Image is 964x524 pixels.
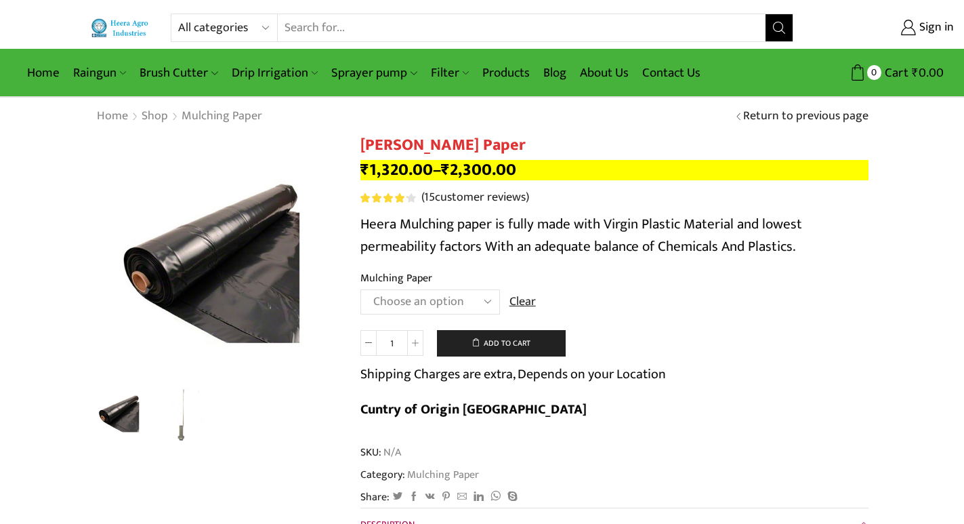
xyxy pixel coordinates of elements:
[881,64,908,82] span: Cart
[912,62,944,83] bdi: 0.00
[155,386,211,443] img: Mulching Paper Hole Long
[96,136,340,380] div: 1 / 2
[437,330,566,357] button: Add to cart
[360,270,432,286] label: Mulching Paper
[476,57,537,89] a: Products
[66,57,133,89] a: Raingun
[360,193,407,203] span: Rated out of 5 based on customer ratings
[421,189,529,207] a: (15customer reviews)
[814,16,954,40] a: Sign in
[155,386,211,443] a: Mulching-Hole
[20,57,66,89] a: Home
[916,19,954,37] span: Sign in
[93,384,149,441] img: Heera Mulching Paper
[743,108,868,125] a: Return to previous page
[377,330,407,356] input: Product quantity
[360,489,390,505] span: Share:
[766,14,793,41] button: Search button
[635,57,707,89] a: Contact Us
[96,108,129,125] a: Home
[360,193,415,203] div: Rated 4.27 out of 5
[278,14,765,41] input: Search for...
[360,467,479,483] span: Category:
[360,160,868,180] p: –
[424,187,435,207] span: 15
[324,57,423,89] a: Sprayer pump
[133,57,224,89] a: Brush Cutter
[405,466,479,483] a: Mulching Paper
[509,294,536,311] a: Clear options
[912,62,919,83] span: ₹
[225,57,324,89] a: Drip Irrigation
[360,212,802,259] span: Heera Mulching paper is fully made with Virgin Plastic Material and lowest permeability factors W...
[96,108,263,125] nav: Breadcrumb
[867,65,881,79] span: 0
[155,386,211,441] li: 2 / 2
[537,57,573,89] a: Blog
[441,156,516,184] bdi: 2,300.00
[381,445,401,460] span: N/A
[573,57,635,89] a: About Us
[360,398,587,421] b: Cuntry of Origin [GEOGRAPHIC_DATA]
[360,363,666,385] p: Shipping Charges are extra, Depends on your Location
[93,386,149,441] li: 1 / 2
[441,156,450,184] span: ₹
[360,193,418,203] span: 15
[96,136,340,380] img: Heera Mulching Paper
[360,156,433,184] bdi: 1,320.00
[424,57,476,89] a: Filter
[181,108,263,125] a: Mulching Paper
[360,156,369,184] span: ₹
[807,60,944,85] a: 0 Cart ₹0.00
[360,445,868,460] span: SKU:
[141,108,169,125] a: Shop
[360,136,868,155] h1: [PERSON_NAME] Paper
